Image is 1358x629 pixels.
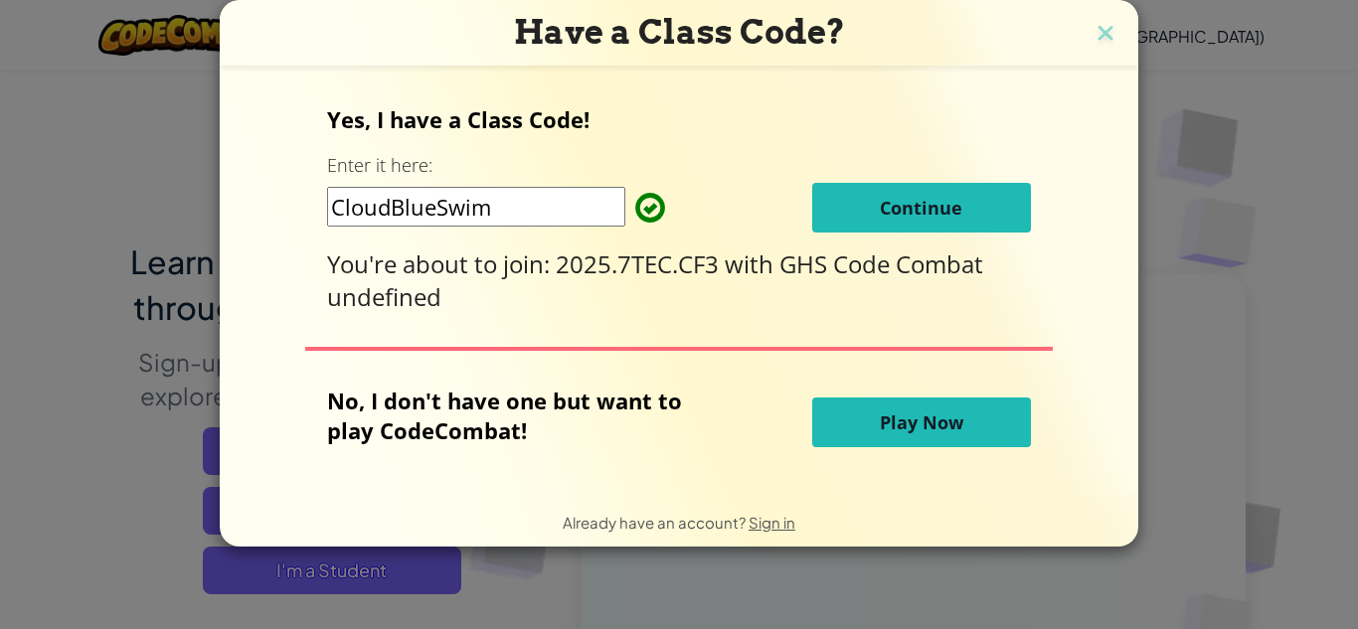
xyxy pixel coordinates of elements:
[514,12,845,52] span: Have a Class Code?
[812,183,1031,233] button: Continue
[880,196,962,220] span: Continue
[749,513,795,532] a: Sign in
[563,513,749,532] span: Already have an account?
[556,247,725,280] span: 2025.7TEC.CF3
[880,410,963,434] span: Play Now
[725,247,779,280] span: with
[327,104,1030,134] p: Yes, I have a Class Code!
[327,153,432,178] label: Enter it here:
[1093,20,1118,50] img: close icon
[327,247,556,280] span: You're about to join:
[327,386,712,445] p: No, I don't have one but want to play CodeCombat!
[812,397,1031,447] button: Play Now
[327,247,983,313] span: GHS Code Combat undefined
